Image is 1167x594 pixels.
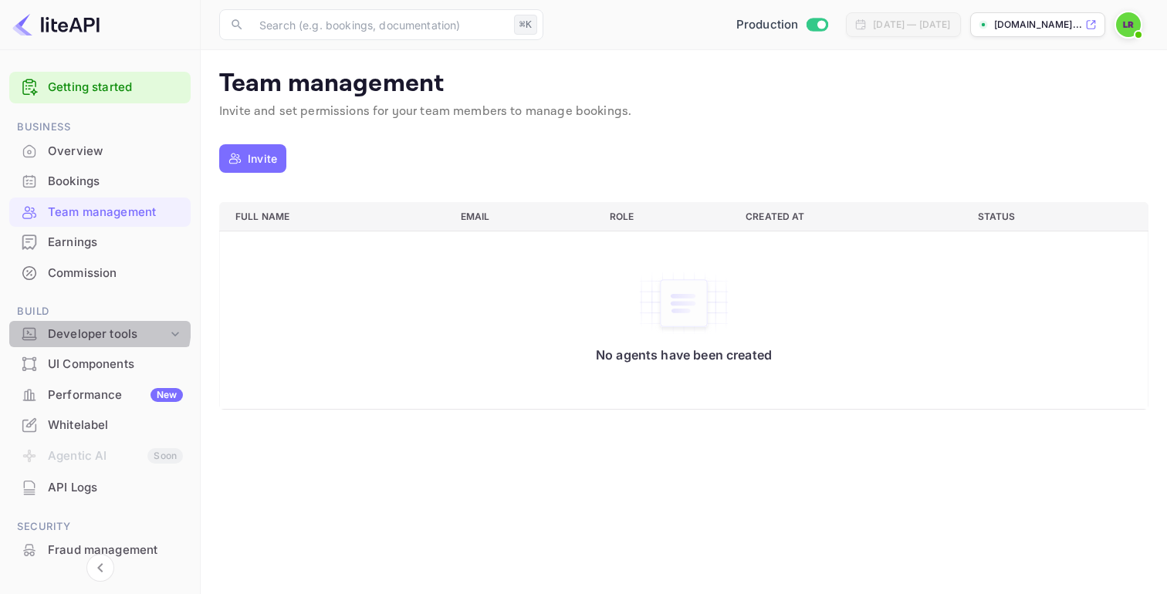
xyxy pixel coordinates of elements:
[48,265,183,282] div: Commission
[9,167,191,195] a: Bookings
[9,137,191,167] div: Overview
[9,321,191,348] div: Developer tools
[48,542,183,559] div: Fraud management
[219,202,1148,410] table: a dense table
[9,410,191,439] a: Whitelabel
[248,150,277,167] p: Invite
[730,16,834,34] div: Switch to Sandbox mode
[9,473,191,503] div: API Logs
[638,271,730,336] img: No agents have been created
[219,69,1148,100] p: Team management
[9,518,191,535] span: Security
[220,202,448,231] th: Full name
[9,119,191,136] span: Business
[9,258,191,289] div: Commission
[9,197,191,226] a: Team management
[9,137,191,165] a: Overview
[9,380,191,410] div: PerformanceNew
[9,410,191,440] div: Whitelabel
[48,204,183,221] div: Team management
[219,103,1148,121] p: Invite and set permissions for your team members to manage bookings.
[733,202,966,231] th: Created At
[9,535,191,565] div: Fraud management
[48,417,183,434] div: Whitelabel
[151,388,183,402] div: New
[873,18,950,32] div: [DATE] — [DATE]
[12,12,100,37] img: LiteAPI logo
[86,554,114,582] button: Collapse navigation
[48,173,183,191] div: Bookings
[9,349,191,378] a: UI Components
[48,326,167,343] div: Developer tools
[48,79,183,96] a: Getting started
[48,143,183,160] div: Overview
[966,202,1148,231] th: Status
[48,386,183,404] div: Performance
[9,258,191,287] a: Commission
[1116,12,1141,37] img: Lital Rabiner
[9,349,191,380] div: UI Components
[250,9,508,40] input: Search (e.g. bookings, documentation)
[48,479,183,497] div: API Logs
[994,18,1082,32] p: [DOMAIN_NAME]...
[514,15,537,35] div: ⌘K
[736,16,799,34] span: Production
[597,202,733,231] th: Role
[9,473,191,501] a: API Logs
[9,535,191,564] a: Fraud management
[448,202,597,231] th: Email
[219,144,286,173] button: Invite
[48,234,183,251] div: Earnings
[9,228,191,256] a: Earnings
[9,228,191,258] div: Earnings
[9,167,191,197] div: Bookings
[48,356,183,373] div: UI Components
[596,347,772,363] p: No agents have been created
[9,303,191,320] span: Build
[9,380,191,409] a: PerformanceNew
[9,197,191,228] div: Team management
[9,72,191,103] div: Getting started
